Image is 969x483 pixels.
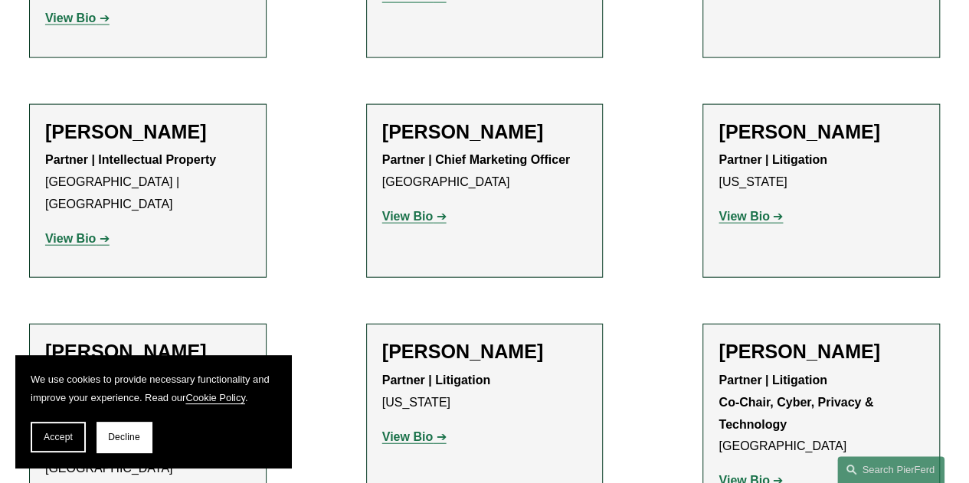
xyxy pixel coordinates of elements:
[44,432,73,442] span: Accept
[719,370,924,458] p: [GEOGRAPHIC_DATA]
[382,374,490,387] strong: Partner | Litigation
[108,432,140,442] span: Decline
[382,430,447,443] a: View Bio
[382,120,588,143] h2: [PERSON_NAME]
[719,153,827,166] strong: Partner | Litigation
[382,430,433,443] strong: View Bio
[719,340,924,363] h2: [PERSON_NAME]
[382,370,588,414] p: [US_STATE]
[382,210,433,223] strong: View Bio
[719,210,783,223] a: View Bio
[382,210,447,223] a: View Bio
[45,11,110,24] a: View Bio
[185,392,245,403] a: Cookie Policy
[45,11,96,24] strong: View Bio
[45,149,250,215] p: [GEOGRAPHIC_DATA] | [GEOGRAPHIC_DATA]
[837,456,944,483] a: Search this site
[382,153,570,166] strong: Partner | Chief Marketing Officer
[45,153,216,166] strong: Partner | Intellectual Property
[97,422,152,452] button: Decline
[45,340,250,363] h2: [PERSON_NAME]
[45,232,110,245] a: View Bio
[719,374,876,431] strong: Partner | Litigation Co-Chair, Cyber, Privacy & Technology
[719,149,924,194] p: [US_STATE]
[382,340,588,363] h2: [PERSON_NAME]
[719,210,769,223] strong: View Bio
[382,149,588,194] p: [GEOGRAPHIC_DATA]
[31,370,276,406] p: We use cookies to provide necessary functionality and improve your experience. Read our .
[45,120,250,143] h2: [PERSON_NAME]
[31,422,86,452] button: Accept
[15,355,291,468] section: Cookie banner
[45,232,96,245] strong: View Bio
[719,120,924,143] h2: [PERSON_NAME]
